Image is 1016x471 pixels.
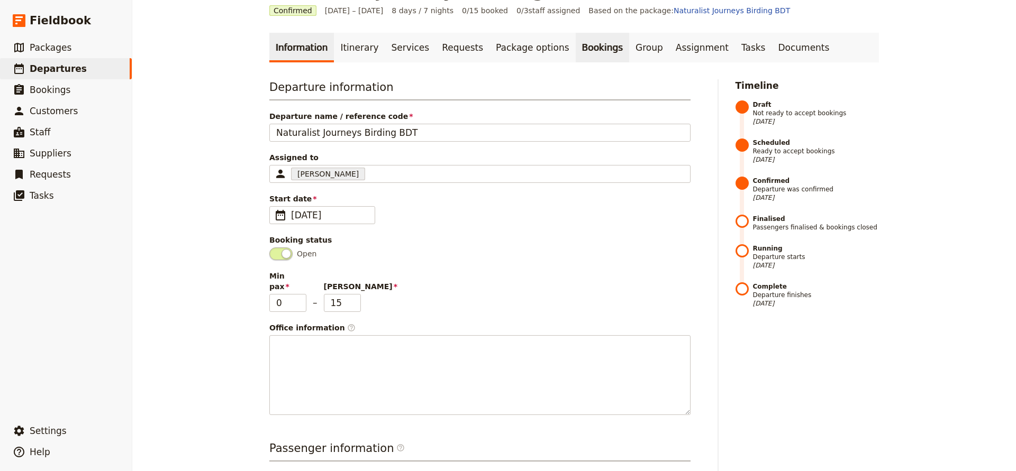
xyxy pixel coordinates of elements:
[269,322,691,333] div: Office information
[30,426,67,436] span: Settings
[324,294,361,312] input: [PERSON_NAME]
[753,244,879,270] span: Departure starts
[30,148,71,159] span: Suppliers
[753,282,879,308] span: Departure finishes
[674,6,790,15] a: Naturalist Journeys Birding BDT
[753,261,879,270] span: [DATE]
[269,124,691,142] input: Departure name / reference code
[324,281,361,292] span: [PERSON_NAME]
[30,190,54,201] span: Tasks
[30,13,91,29] span: Fieldbook
[30,127,51,137] span: Staff
[576,33,629,62] a: Bookings
[269,440,691,461] h3: Passenger information
[489,33,575,62] a: Package options
[269,152,691,163] span: Assigned to
[396,444,405,456] span: ​
[735,33,772,62] a: Tasks
[753,177,879,185] strong: Confirmed
[753,177,879,202] span: Departure was confirmed
[753,100,879,109] strong: Draft
[269,5,316,16] span: Confirmed
[30,63,87,74] span: Departures
[269,235,691,245] div: Booking status
[753,193,879,202] span: [DATE]
[436,33,489,62] a: Requests
[462,5,508,16] span: 0/15 booked
[269,294,306,312] input: Min pax
[753,100,879,126] span: Not ready to accept bookings
[30,85,70,95] span: Bookings
[392,5,453,16] span: 8 days / 7 nights
[753,282,879,291] strong: Complete
[297,248,316,259] span: Open
[753,244,879,253] strong: Running
[269,79,691,100] h3: Departure information
[588,5,790,16] span: Based on the package:
[753,138,879,147] strong: Scheduled
[396,444,405,452] span: ​
[516,5,580,16] span: 0 / 3 staff assigned
[291,209,368,221] span: [DATE]
[30,447,50,457] span: Help
[753,215,879,232] span: Passengers finalised & bookings closed
[753,117,879,126] span: [DATE]
[347,324,356,332] span: ​
[30,42,71,53] span: Packages
[753,215,879,223] strong: Finalised
[325,5,384,16] span: [DATE] – [DATE]
[753,138,879,164] span: Ready to accept bookings
[269,271,306,292] span: Min pax
[313,296,317,312] span: –
[669,33,735,62] a: Assignment
[367,168,369,180] input: Assigned to[PERSON_NAME]Clear input
[753,155,879,164] span: [DATE]
[736,79,879,92] h2: Timeline
[753,299,879,308] span: [DATE]
[334,33,385,62] a: Itinerary
[385,33,436,62] a: Services
[297,169,359,179] span: [PERSON_NAME]
[274,209,287,221] span: ​
[269,111,691,122] span: Departure name / reference code
[30,169,71,180] span: Requests
[269,193,691,204] span: Start date
[772,33,836,62] a: Documents
[30,106,78,116] span: Customers
[269,33,334,62] a: Information
[629,33,669,62] a: Group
